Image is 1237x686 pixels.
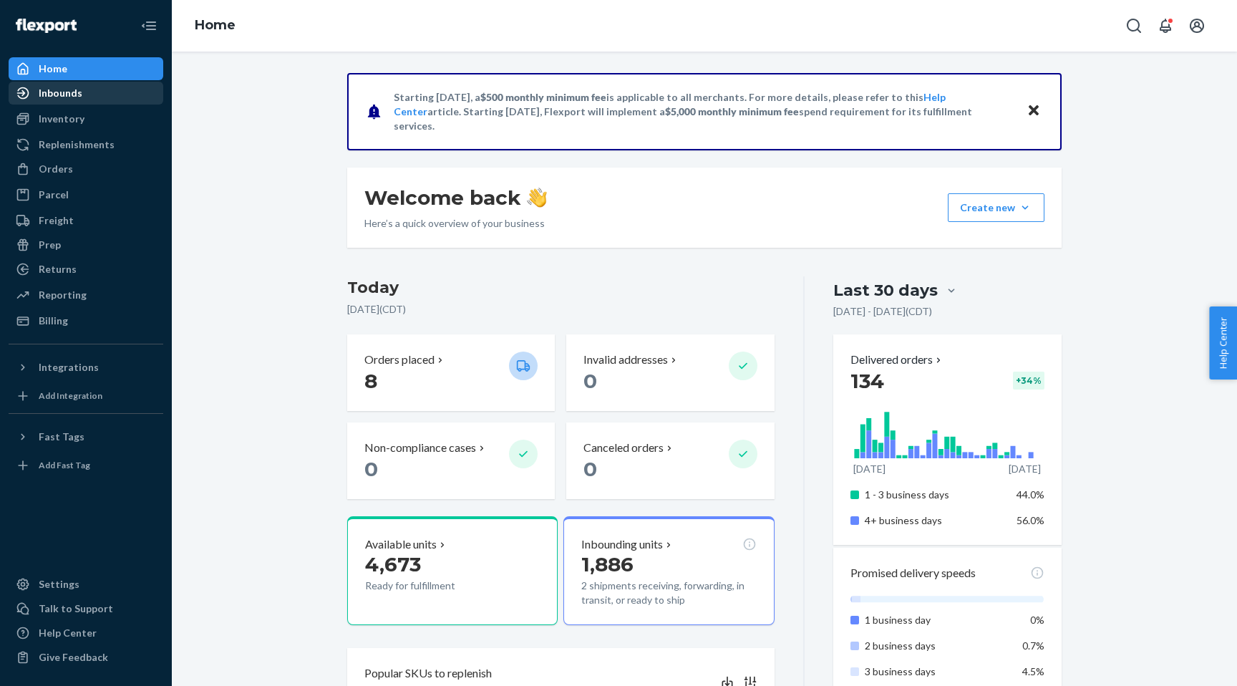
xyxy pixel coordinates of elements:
a: Home [195,17,236,33]
button: Integrations [9,356,163,379]
button: Close Navigation [135,11,163,40]
button: Open Search Box [1120,11,1148,40]
a: Replenishments [9,133,163,156]
p: Popular SKUs to replenish [364,665,492,682]
a: Freight [9,209,163,232]
p: Starting [DATE], a is applicable to all merchants. For more details, please refer to this article... [394,90,1013,133]
span: 4.5% [1022,665,1044,677]
a: Inventory [9,107,163,130]
p: [DATE] [853,462,886,476]
div: Orders [39,162,73,176]
button: Orders placed 8 [347,334,555,411]
div: + 34 % [1013,372,1044,390]
span: $5,000 monthly minimum fee [665,105,799,117]
a: Prep [9,233,163,256]
div: Talk to Support [39,602,113,616]
span: 1,886 [581,552,634,576]
span: 8 [364,369,377,393]
div: Integrations [39,360,99,375]
p: Promised delivery speeds [850,565,976,581]
span: 0 [364,457,378,481]
p: Inbounding units [581,536,663,553]
p: 1 - 3 business days [865,488,1006,502]
a: Returns [9,258,163,281]
span: 0.7% [1022,639,1044,652]
a: Settings [9,573,163,596]
p: Ready for fulfillment [365,579,498,593]
button: Non-compliance cases 0 [347,422,555,499]
a: Talk to Support [9,597,163,620]
span: 0% [1030,614,1044,626]
p: 2 shipments receiving, forwarding, in transit, or ready to ship [581,579,756,607]
div: Give Feedback [39,650,108,665]
button: Inbounding units1,8862 shipments receiving, forwarding, in transit, or ready to ship [563,516,774,625]
div: Returns [39,262,77,276]
h3: Today [347,276,775,299]
a: Reporting [9,284,163,306]
span: 44.0% [1017,488,1044,501]
p: [DATE] [1009,462,1041,476]
p: 4+ business days [865,513,1006,528]
button: Delivered orders [850,352,944,368]
p: Available units [365,536,437,553]
p: Canceled orders [583,440,664,456]
button: Close [1024,101,1043,122]
div: Inbounds [39,86,82,100]
a: Home [9,57,163,80]
button: Fast Tags [9,425,163,448]
p: Orders placed [364,352,435,368]
p: [DATE] - [DATE] ( CDT ) [833,304,932,319]
span: $500 monthly minimum fee [480,91,606,103]
h1: Welcome back [364,185,547,211]
div: Help Center [39,626,97,640]
div: Add Integration [39,390,102,402]
a: Help Center [9,622,163,644]
p: 2 business days [865,639,1006,653]
div: Prep [39,238,61,252]
ol: breadcrumbs [183,5,247,47]
button: Canceled orders 0 [566,422,774,499]
button: Invalid addresses 0 [566,334,774,411]
div: Settings [39,577,79,591]
div: Fast Tags [39,430,84,444]
span: 4,673 [365,552,421,576]
div: Add Fast Tag [39,459,90,471]
p: Invalid addresses [583,352,668,368]
p: Here’s a quick overview of your business [364,216,547,231]
a: Parcel [9,183,163,206]
div: Billing [39,314,68,328]
p: 1 business day [865,613,1006,627]
div: Inventory [39,112,84,126]
p: [DATE] ( CDT ) [347,302,775,317]
a: Inbounds [9,82,163,105]
p: 3 business days [865,665,1006,679]
div: Replenishments [39,137,115,152]
button: Help Center [1209,306,1237,380]
a: Billing [9,309,163,332]
span: 134 [850,369,884,393]
button: Open account menu [1183,11,1211,40]
button: Available units4,673Ready for fulfillment [347,516,558,625]
button: Give Feedback [9,646,163,669]
a: Add Integration [9,385,163,407]
div: Parcel [39,188,69,202]
div: Reporting [39,288,87,302]
img: Flexport logo [16,19,77,33]
img: hand-wave emoji [527,188,547,208]
button: Create new [948,193,1044,222]
button: Open notifications [1151,11,1180,40]
p: Non-compliance cases [364,440,476,456]
div: Freight [39,213,74,228]
div: Home [39,62,67,76]
span: 56.0% [1017,514,1044,526]
a: Add Fast Tag [9,454,163,477]
span: 0 [583,369,597,393]
div: Last 30 days [833,279,938,301]
span: 0 [583,457,597,481]
a: Orders [9,158,163,180]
